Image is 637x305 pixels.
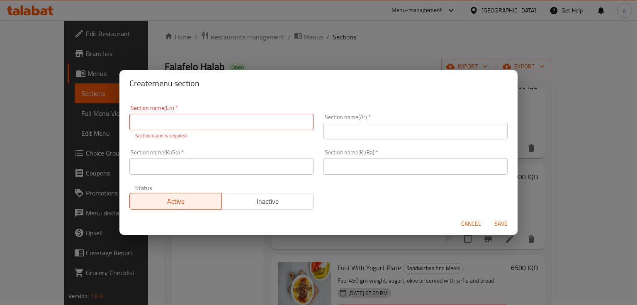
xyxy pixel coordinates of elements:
[323,123,508,139] input: Please enter section name(ar)
[129,77,508,90] h2: Create menu section
[135,132,308,139] p: Section name is required
[458,216,484,232] button: Cancel
[323,158,508,175] input: Please enter section name(KuBa)
[221,193,314,210] button: Inactive
[129,114,314,130] input: Please enter section name(en)
[491,219,511,229] span: Save
[225,195,311,207] span: Inactive
[461,219,481,229] span: Cancel
[129,193,222,210] button: Active
[488,216,514,232] button: Save
[133,195,219,207] span: Active
[129,158,314,175] input: Please enter section name(KuSo)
